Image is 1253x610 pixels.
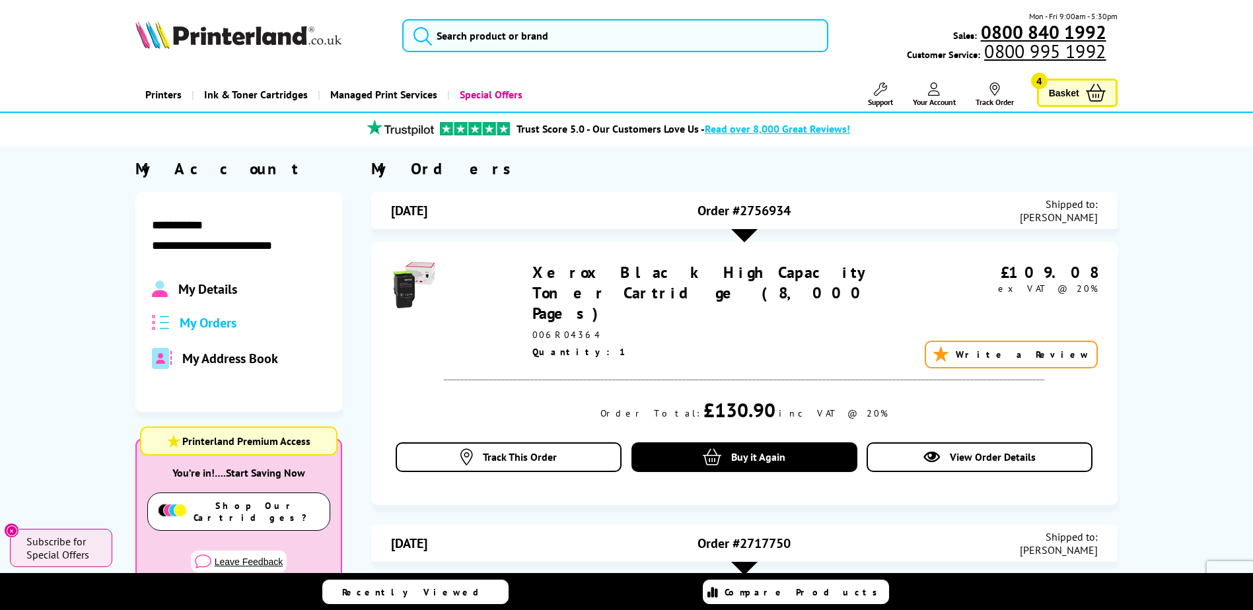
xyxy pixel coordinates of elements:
[135,78,192,112] a: Printers
[391,535,427,552] span: [DATE]
[361,119,440,136] img: trustpilot rating
[725,586,884,598] span: Compare Products
[698,535,791,552] span: Order #2717750
[402,19,828,52] input: Search product or brand
[4,523,19,538] button: Close
[1020,530,1098,543] span: Shipped to:
[322,580,509,604] a: Recently Viewed
[152,348,172,369] img: address-book-duotone-solid.svg
[868,97,893,107] span: Support
[483,450,557,463] span: Track This Order
[928,283,1098,294] div: ex VAT @ 20%
[211,557,283,567] span: Leave Feedback
[703,580,889,604] a: Compare Products
[982,39,1117,63] a: 0800 995 1992
[913,83,956,107] a: Your Account
[26,535,99,561] span: Subscribe for Special Offers
[152,281,167,298] img: Profile.svg
[925,341,1098,368] a: Write a Review
[135,20,386,51] a: Printerland Logo
[195,555,211,569] img: comment-sharp-light.svg
[532,262,874,323] a: Xerox Black High Capacity Toner Cartridge (8,000 Pages)
[977,26,1118,39] a: 0800 840 1992
[191,551,287,573] button: Leave Feedback
[779,407,888,419] div: inc VAT @ 20%
[532,329,928,341] div: 006R04364
[953,29,977,42] span: Sales:
[204,78,308,112] span: Ink & Toner Cartridges
[631,442,857,472] a: Buy it Again
[1031,73,1048,89] span: 4
[1037,79,1118,107] a: Basket 4
[180,314,236,331] span: My Orders
[868,83,893,107] a: Support
[913,97,956,107] span: Your Account
[371,158,1118,179] div: My Orders
[396,442,622,472] a: Track This Order
[928,262,1098,283] div: £109.08
[391,262,437,308] img: Xerox Black High Capacity Toner Cartridge (8,000 Pages)
[698,202,791,219] span: Order #2756934
[318,78,447,112] a: Managed Print Services
[600,407,700,419] div: Order Total:
[192,78,318,112] a: Ink & Toner Cartridges
[155,500,323,524] a: Shop Our Cartridges?
[705,122,850,135] span: Read over 8,000 Great Reviews!
[342,586,492,598] span: Recently Viewed
[1020,543,1098,557] span: [PERSON_NAME]
[532,346,627,358] span: Quantity: 1
[517,122,850,135] a: Trust Score 5.0 - Our Customers Love Us -Read over 8,000 Great Reviews!
[956,349,1090,360] span: Write a Review
[867,442,1092,472] a: View Order Details
[703,397,775,423] div: £130.90
[907,45,1117,61] span: Customer Service:
[135,158,341,179] div: My Account
[1029,10,1118,22] span: Mon - Fri 9:00am - 5:30pm
[731,450,785,463] span: Buy it Again
[1049,84,1079,102] span: Basket
[440,122,510,135] img: trustpilot rating
[182,434,310,448] span: Printerland Premium Access
[950,450,1036,463] span: View Order Details
[194,500,320,524] span: Shop Our Cartridges?
[178,281,237,298] span: My Details
[137,466,340,479] div: You’re in!….Start Saving Now
[391,202,427,219] span: [DATE]
[1020,197,1098,211] span: Shipped to:
[135,20,341,49] img: Printerland Logo
[447,78,532,112] a: Special Offers
[976,83,1014,107] a: Track Order
[182,350,278,367] span: My Address Book
[152,315,169,330] img: all-order.svg
[979,20,1118,44] a: 0800 840 1992
[1020,211,1098,224] span: [PERSON_NAME]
